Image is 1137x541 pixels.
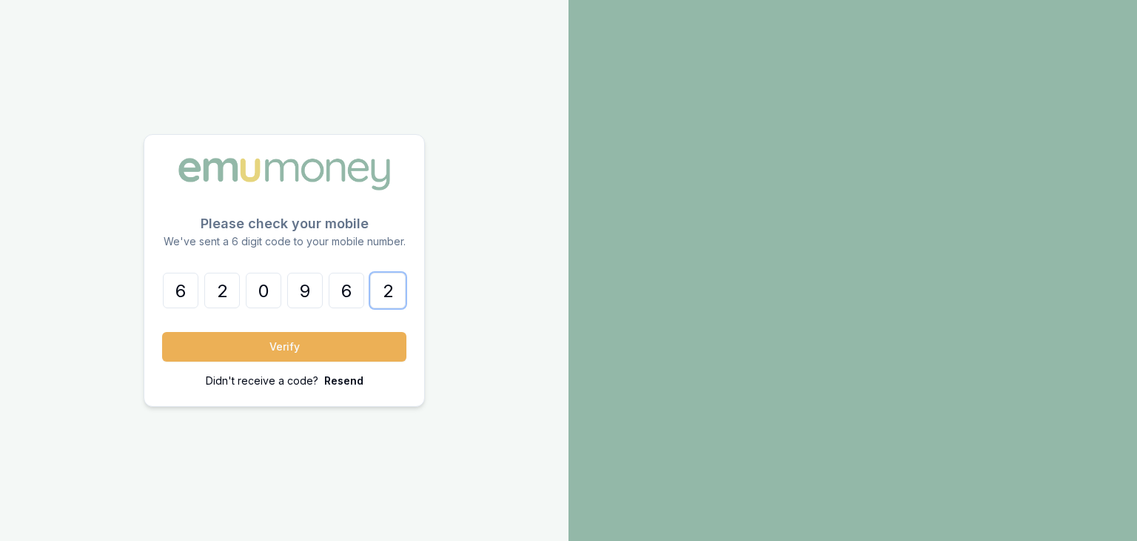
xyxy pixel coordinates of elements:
[206,374,318,388] p: Didn't receive a code?
[162,213,406,234] p: Please check your mobile
[162,332,406,362] button: Verify
[162,234,406,249] p: We've sent a 6 digit code to your mobile number.
[324,374,363,388] p: Resend
[173,153,395,196] img: Emu Money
